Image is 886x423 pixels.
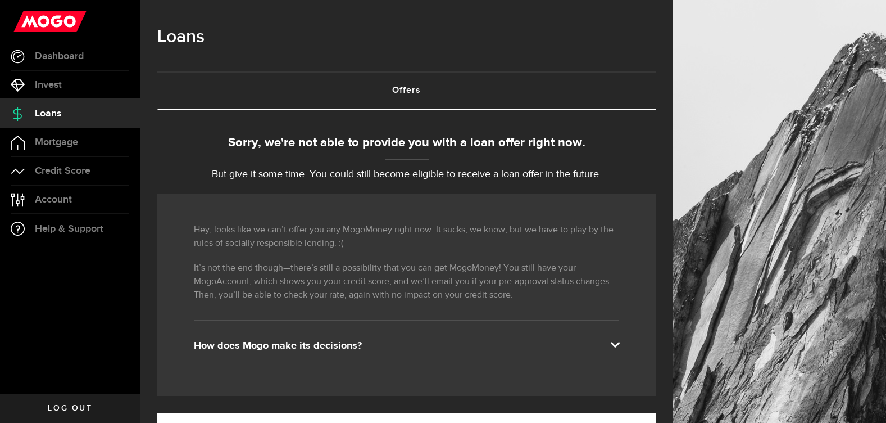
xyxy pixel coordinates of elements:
[35,224,103,234] span: Help & Support
[157,73,656,109] a: Offers
[194,262,619,302] p: It’s not the end though—there’s still a possibility that you can get MogoMoney! You still have yo...
[157,167,656,182] p: But give it some time. You could still become eligible to receive a loan offer in the future.
[35,195,72,205] span: Account
[157,22,656,52] h1: Loans
[194,339,619,353] div: How does Mogo make its decisions?
[35,166,90,176] span: Credit Score
[157,71,656,110] ul: Tabs Navigation
[839,376,886,423] iframe: LiveChat chat widget
[35,109,61,119] span: Loans
[35,137,78,147] span: Mortgage
[35,80,62,90] span: Invest
[35,51,84,61] span: Dashboard
[48,404,92,412] span: Log out
[194,223,619,250] p: Hey, looks like we can’t offer you any MogoMoney right now. It sucks, we know, but we have to pla...
[157,134,656,152] div: Sorry, we're not able to provide you with a loan offer right now.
